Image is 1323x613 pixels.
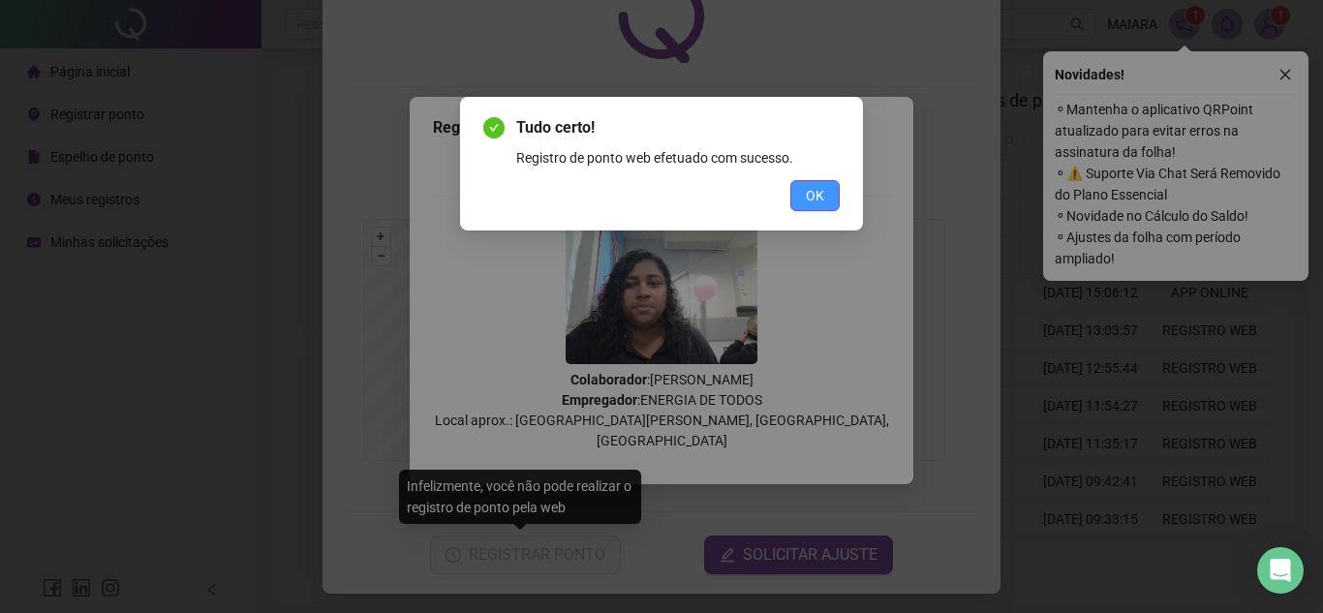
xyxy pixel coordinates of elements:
[1257,547,1304,594] div: Open Intercom Messenger
[516,116,840,139] span: Tudo certo!
[790,180,840,211] button: OK
[483,117,505,138] span: check-circle
[516,147,840,169] div: Registro de ponto web efetuado com sucesso.
[806,185,824,206] span: OK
